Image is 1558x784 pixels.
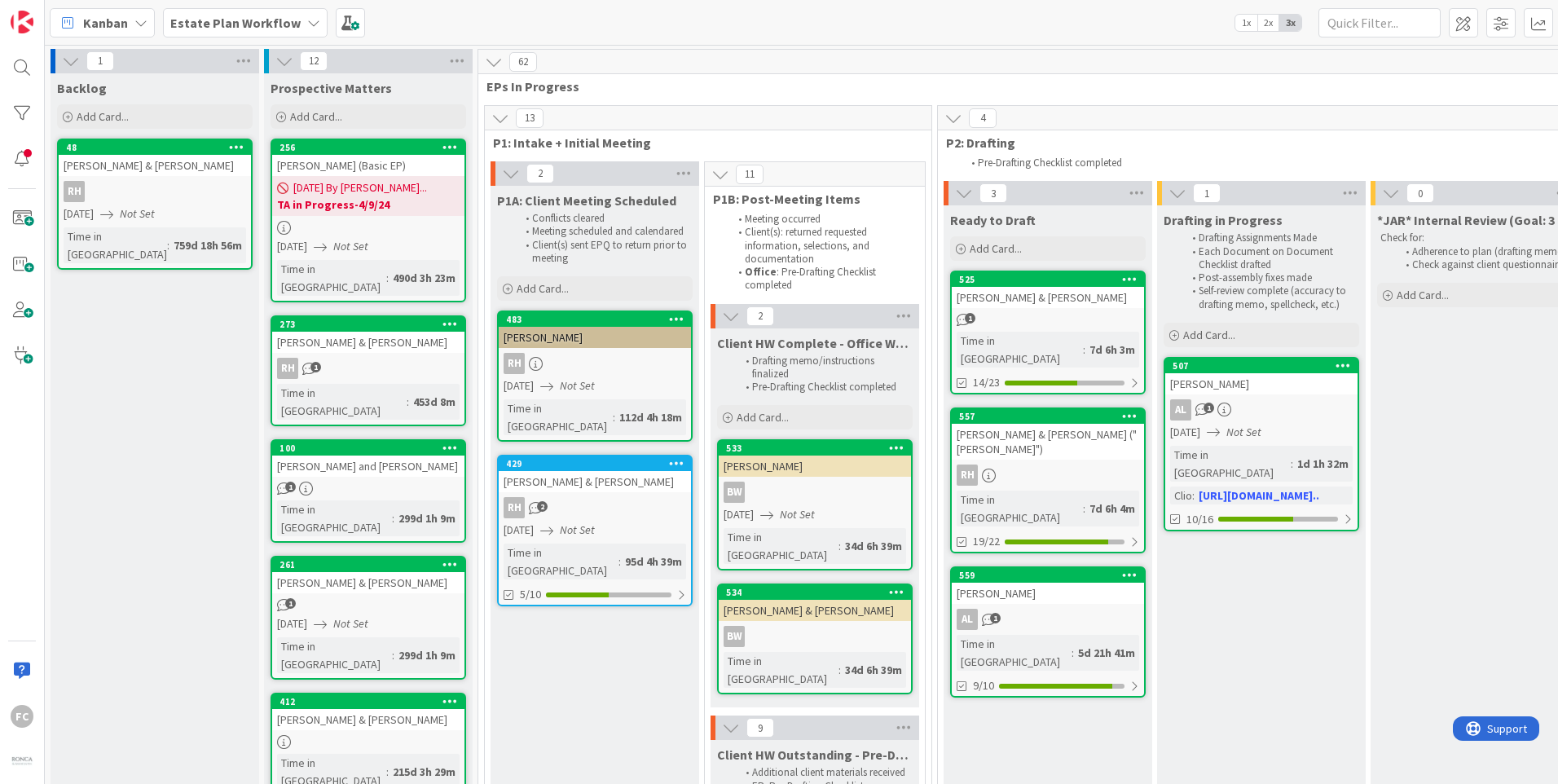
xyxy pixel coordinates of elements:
[516,108,544,128] span: 13
[973,533,1000,550] span: 19/22
[59,140,251,155] div: 48
[504,497,525,518] div: RH
[780,507,815,522] i: Not Set
[724,506,754,523] span: [DATE]
[272,155,464,176] div: [PERSON_NAME] (Basic EP)
[719,456,911,477] div: [PERSON_NAME]
[279,443,464,454] div: 100
[950,407,1146,553] a: 557[PERSON_NAME] & [PERSON_NAME] ("[PERSON_NAME]")RHTime in [GEOGRAPHIC_DATA]:7d 6h 4m19/22
[719,585,911,600] div: 534
[272,456,464,477] div: [PERSON_NAME] and [PERSON_NAME]
[952,465,1144,486] div: RH
[838,537,841,555] span: :
[621,553,686,570] div: 95d 4h 39m
[499,456,691,492] div: 429[PERSON_NAME] & [PERSON_NAME]
[746,306,774,326] span: 2
[497,311,693,442] a: 483[PERSON_NAME]RH[DATE]Not SetTime in [GEOGRAPHIC_DATA]:112d 4h 18m
[1170,446,1291,482] div: Time in [GEOGRAPHIC_DATA]
[86,51,114,71] span: 1
[719,441,911,477] div: 533[PERSON_NAME]
[499,353,691,374] div: RH
[1083,341,1085,359] span: :
[493,134,911,151] span: P1: Intake + Initial Meeting
[746,718,774,738] span: 9
[271,439,466,543] a: 100[PERSON_NAME] and [PERSON_NAME]Time in [GEOGRAPHIC_DATA]:299d 1h 9m
[394,509,460,527] div: 299d 1h 9m
[950,566,1146,698] a: 559[PERSON_NAME]ALTime in [GEOGRAPHIC_DATA]:5d 21h 41m9/10
[509,52,537,72] span: 62
[520,586,541,603] span: 5/10
[1193,183,1221,203] span: 1
[952,272,1144,308] div: 525[PERSON_NAME] & [PERSON_NAME]
[499,456,691,471] div: 429
[504,377,534,394] span: [DATE]
[1192,487,1195,504] span: :
[1186,511,1213,528] span: 10/16
[277,260,386,296] div: Time in [GEOGRAPHIC_DATA]
[957,635,1072,671] div: Time in [GEOGRAPHIC_DATA]
[272,557,464,593] div: 261[PERSON_NAME] & [PERSON_NAME]
[389,269,460,287] div: 490d 3h 23m
[499,471,691,492] div: [PERSON_NAME] & [PERSON_NAME]
[333,239,368,253] i: Not Set
[11,751,33,773] img: avatar
[272,572,464,593] div: [PERSON_NAME] & [PERSON_NAME]
[517,281,569,296] span: Add Card...
[285,482,296,492] span: 1
[537,501,548,512] span: 2
[560,522,595,537] i: Not Set
[272,694,464,709] div: 412
[389,763,460,781] div: 215d 3h 29m
[841,537,906,555] div: 34d 6h 39m
[1279,15,1301,31] span: 3x
[506,314,691,325] div: 483
[279,696,464,707] div: 412
[952,568,1144,583] div: 559
[497,455,693,606] a: 429[PERSON_NAME] & [PERSON_NAME]RH[DATE]Not SetTime in [GEOGRAPHIC_DATA]:95d 4h 39m5/10
[394,646,460,664] div: 299d 1h 9m
[277,384,407,420] div: Time in [GEOGRAPHIC_DATA]
[1170,399,1191,421] div: AL
[1173,360,1358,372] div: 507
[272,140,464,176] div: 256[PERSON_NAME] (Basic EP)
[279,559,464,570] div: 261
[517,239,690,266] li: Client(s) sent EPQ to return prior to meeting
[1235,15,1257,31] span: 1x
[506,458,691,469] div: 429
[613,408,615,426] span: :
[504,353,525,374] div: RH
[392,646,394,664] span: :
[169,236,246,254] div: 759d 18h 56m
[272,441,464,477] div: 100[PERSON_NAME] and [PERSON_NAME]
[957,491,1083,526] div: Time in [GEOGRAPHIC_DATA]
[1204,403,1214,413] span: 1
[499,312,691,348] div: 483[PERSON_NAME]
[615,408,686,426] div: 112d 4h 18m
[310,362,321,372] span: 1
[737,410,789,425] span: Add Card...
[517,225,690,238] li: Meeting scheduled and calendared
[277,615,307,632] span: [DATE]
[717,584,913,694] a: 534[PERSON_NAME] & [PERSON_NAME]BWTime in [GEOGRAPHIC_DATA]:34d 6h 39m
[64,205,94,222] span: [DATE]
[1165,399,1358,421] div: AL
[724,652,838,688] div: Time in [GEOGRAPHIC_DATA]
[952,287,1144,308] div: [PERSON_NAME] & [PERSON_NAME]
[407,393,409,411] span: :
[1165,373,1358,394] div: [PERSON_NAME]
[560,378,595,393] i: Not Set
[272,332,464,353] div: [PERSON_NAME] & [PERSON_NAME]
[504,544,618,579] div: Time in [GEOGRAPHIC_DATA]
[1183,271,1357,284] li: Post-assembly fixes made
[64,181,85,202] div: RH
[1397,288,1449,302] span: Add Card...
[970,241,1022,256] span: Add Card...
[1083,500,1085,518] span: :
[1257,15,1279,31] span: 2x
[272,694,464,730] div: 412[PERSON_NAME] & [PERSON_NAME]
[726,587,911,598] div: 534
[838,661,841,679] span: :
[990,613,1001,623] span: 1
[952,583,1144,604] div: [PERSON_NAME]
[272,709,464,730] div: [PERSON_NAME] & [PERSON_NAME]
